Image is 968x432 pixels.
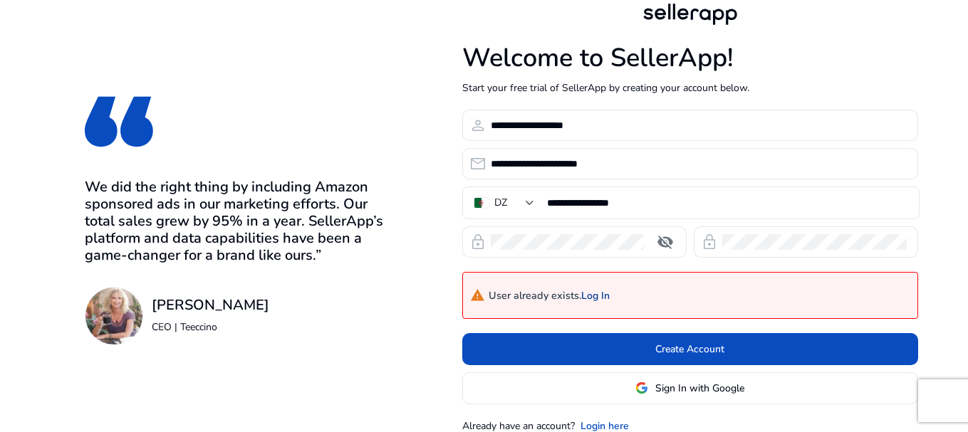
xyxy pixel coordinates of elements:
div: DZ [494,195,507,211]
button: Sign In with Google [462,372,918,404]
button: Create Account [462,333,918,365]
span: person [469,117,486,134]
span: Sign In with Google [655,381,744,396]
p: Start your free trial of SellerApp by creating your account below. [462,80,918,95]
mat-icon: visibility_off [648,233,682,251]
h3: We did the right thing by including Amazon sponsored ads in our marketing efforts. Our total sale... [85,179,389,264]
p: CEO | Teeccino [152,320,269,334]
a: Log In [581,290,610,302]
mat-icon: warning [470,288,485,303]
span: lock [701,233,718,251]
h1: Welcome to SellerApp! [462,43,918,73]
h3: [PERSON_NAME] [152,297,269,314]
span: lock [469,233,486,251]
span: Create Account [655,342,724,357]
img: google-logo.svg [635,381,648,394]
h4: User already exists. [470,285,610,306]
span: email [469,155,486,172]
